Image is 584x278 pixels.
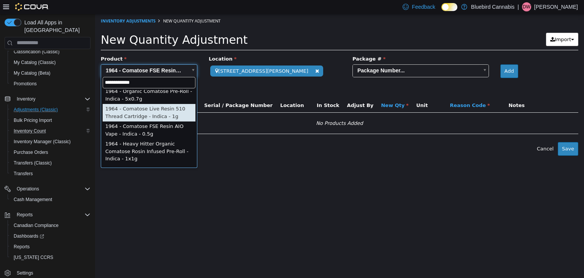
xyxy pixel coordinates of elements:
[11,58,90,67] span: My Catalog (Classic)
[2,94,94,104] button: Inventory
[11,232,90,241] span: Dashboards
[14,117,52,123] span: Bulk Pricing Import
[17,212,33,218] span: Reports
[11,116,55,125] a: Bulk Pricing Import
[11,105,61,114] a: Adjustments (Classic)
[21,19,90,34] span: Load All Apps in [GEOGRAPHIC_DATA]
[14,160,52,166] span: Transfers (Classic)
[14,268,36,278] a: Settings
[11,137,90,146] span: Inventory Manager (Classic)
[8,125,100,150] div: 1964 - Heavy Hitter Organic Comatose Rosin Infused Pre-Roll - Indica - 1x1g
[8,68,94,78] button: My Catalog (Beta)
[14,197,52,203] span: Cash Management
[8,107,100,125] div: 1964 - Comatose FSE Resin AIO Vape - Indica - 0.5g
[14,184,90,193] span: Operations
[8,241,94,252] button: Reports
[11,137,74,146] a: Inventory Manager (Classic)
[8,168,94,179] button: Transfers
[11,148,51,157] a: Purchase Orders
[14,94,90,104] span: Inventory
[14,210,90,219] span: Reports
[8,72,100,90] div: 1964 - Organic Comatose Pre-Roll - Indica - 5x0.7g
[8,220,94,231] button: Canadian Compliance
[14,210,36,219] button: Reports
[14,70,51,76] span: My Catalog (Beta)
[14,254,53,260] span: [US_STATE] CCRS
[11,79,40,88] a: Promotions
[8,78,94,89] button: Promotions
[8,150,100,160] div: 1964 - Blunt - 1x1g
[534,2,578,11] p: [PERSON_NAME]
[11,58,59,67] a: My Catalog (Classic)
[14,107,58,113] span: Adjustments (Classic)
[11,148,90,157] span: Purchase Orders
[8,90,100,107] div: 1964 - Comatose Live Resin 510 Thread Cartridge - Indica - 1g
[11,253,90,262] span: Washington CCRS
[8,126,94,136] button: Inventory Count
[8,104,94,115] button: Adjustments (Classic)
[14,128,46,134] span: Inventory Count
[14,184,42,193] button: Operations
[11,158,90,168] span: Transfers (Classic)
[17,270,33,276] span: Settings
[8,147,94,158] button: Purchase Orders
[2,209,94,220] button: Reports
[17,186,39,192] span: Operations
[8,115,94,126] button: Bulk Pricing Import
[11,232,47,241] a: Dashboards
[14,171,33,177] span: Transfers
[14,81,37,87] span: Promotions
[11,69,54,78] a: My Catalog (Beta)
[11,47,90,56] span: Classification (Classic)
[11,221,62,230] a: Canadian Compliance
[11,221,90,230] span: Canadian Compliance
[11,105,90,114] span: Adjustments (Classic)
[11,158,55,168] a: Transfers (Classic)
[14,139,71,145] span: Inventory Manager (Classic)
[11,126,49,136] a: Inventory Count
[11,195,55,204] a: Cash Management
[11,126,90,136] span: Inventory Count
[14,94,38,104] button: Inventory
[14,49,60,55] span: Classification (Classic)
[8,46,94,57] button: Classification (Classic)
[8,252,94,263] button: [US_STATE] CCRS
[11,169,90,178] span: Transfers
[11,47,63,56] a: Classification (Classic)
[412,3,435,11] span: Feedback
[523,2,530,11] span: Dw
[15,3,49,11] img: Cova
[14,244,30,250] span: Reports
[11,242,33,251] a: Reports
[11,69,90,78] span: My Catalog (Beta)
[11,169,36,178] a: Transfers
[8,136,94,147] button: Inventory Manager (Classic)
[8,158,94,168] button: Transfers (Classic)
[14,149,48,155] span: Purchase Orders
[471,2,514,11] p: Bluebird Cannabis
[522,2,531,11] div: Dustin watts
[11,242,90,251] span: Reports
[8,231,94,241] a: Dashboards
[441,3,457,11] input: Dark Mode
[8,194,94,205] button: Cash Management
[11,195,90,204] span: Cash Management
[14,268,90,278] span: Settings
[11,116,90,125] span: Bulk Pricing Import
[17,96,35,102] span: Inventory
[517,2,519,11] p: |
[11,253,56,262] a: [US_STATE] CCRS
[14,222,59,228] span: Canadian Compliance
[11,79,90,88] span: Promotions
[2,184,94,194] button: Operations
[14,233,44,239] span: Dashboards
[14,59,56,66] span: My Catalog (Classic)
[8,57,94,68] button: My Catalog (Classic)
